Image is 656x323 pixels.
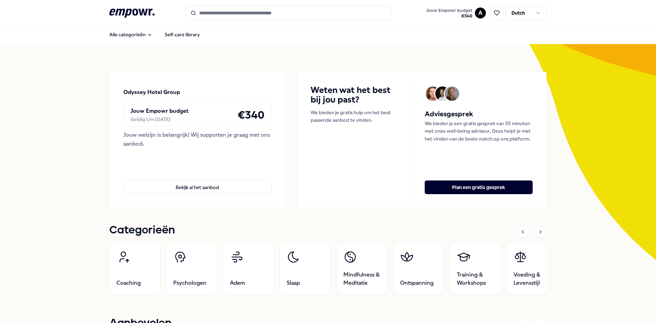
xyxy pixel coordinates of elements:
[450,243,501,294] a: Training & Workshops
[425,109,533,120] h5: Adviesgesprek
[457,271,494,287] span: Training & Workshops
[426,86,440,101] img: Avatar
[123,180,272,194] button: Bekijk al het aanbod
[311,109,397,124] p: We bieden je gratis hulp om het best passende aanbod te vinden.
[159,28,205,41] a: Self-care library
[426,13,472,19] span: € 340
[237,106,264,123] h4: € 340
[435,86,450,101] img: Avatar
[336,243,387,294] a: Mindfulness & Meditatie
[230,279,245,287] span: Adem
[279,243,331,294] a: Slaap
[425,120,533,143] p: We bieden je een gratis gesprek van 30 minuten met onze well-being adviseur. Deze helpt je met he...
[104,28,158,41] button: Alle categorieën
[123,170,272,194] a: Bekijk al het aanbod
[123,88,180,97] p: Odyssey Hotel Group
[104,28,205,41] nav: Main
[475,8,486,18] button: A
[506,243,558,294] a: Voeding & Levensstijl
[426,8,472,13] span: Jouw Empowr budget
[423,6,475,20] a: Jouw Empowr budget€340
[311,85,397,105] h4: Weten wat het best bij jou past?
[445,86,459,101] img: Avatar
[166,243,217,294] a: Psychologen
[123,131,272,148] div: Jouw welzijn is belangrijk! Wij supporten je graag met ons aanbod.
[514,271,550,287] span: Voeding & Levensstijl
[343,271,380,287] span: Mindfulness & Meditatie
[109,222,175,239] h1: Categorieën
[109,243,161,294] a: Coaching
[425,6,474,20] button: Jouw Empowr budget€340
[425,180,533,194] button: Plan een gratis gesprek
[117,279,141,287] span: Coaching
[400,279,434,287] span: Ontspanning
[223,243,274,294] a: Adem
[287,279,300,287] span: Slaap
[131,116,189,123] div: Geldig t/m [DATE]
[131,107,189,116] p: Jouw Empowr budget
[187,5,392,21] input: Search for products, categories or subcategories
[393,243,444,294] a: Ontspanning
[173,279,206,287] span: Psychologen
